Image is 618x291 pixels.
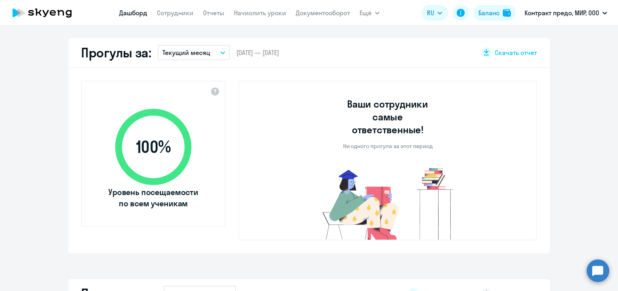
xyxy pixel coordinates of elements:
button: Ещё [360,5,380,21]
span: Ещё [360,8,372,18]
span: RU [427,8,434,18]
a: Сотрудники [157,9,193,17]
button: Текущий месяц [158,45,230,60]
button: RU [421,5,448,21]
div: Баланс [478,8,500,18]
h3: Ваши сотрудники самые ответственные! [336,98,439,136]
button: Балансbalance [474,5,516,21]
img: no-truants [307,166,468,240]
span: [DATE] — [DATE] [236,48,279,57]
span: 100 % [107,137,199,157]
p: Контракт предо, МИР, ООО [524,8,599,18]
span: Скачать отчет [495,48,537,57]
p: Текущий месяц [163,48,210,57]
button: Контракт предо, МИР, ООО [520,3,611,22]
p: Ни одного прогула за этот период [343,142,433,150]
a: Документооборот [296,9,350,17]
a: Отчеты [203,9,224,17]
h2: Прогулы за: [81,45,151,61]
a: Дашборд [119,9,147,17]
img: balance [503,9,511,17]
span: Уровень посещаемости по всем ученикам [107,187,199,209]
a: Начислить уроки [234,9,286,17]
